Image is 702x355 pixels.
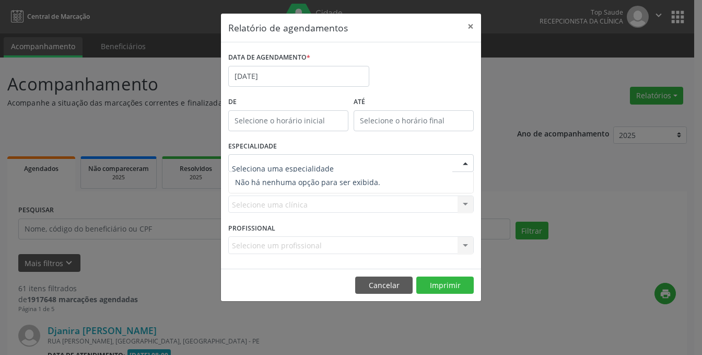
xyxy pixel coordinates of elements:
input: Seleciona uma especialidade [232,158,452,179]
h5: Relatório de agendamentos [228,21,348,35]
label: PROFISSIONAL [228,220,275,236]
label: ESPECIALIDADE [228,139,277,155]
input: Selecione o horário final [354,110,474,131]
button: Cancelar [355,277,413,294]
input: Selecione o horário inicial [228,110,348,131]
label: DATA DE AGENDAMENTO [228,50,310,66]
label: De [228,94,348,110]
button: Close [460,14,481,39]
label: ATÉ [354,94,474,110]
button: Imprimir [416,277,474,294]
span: Não há nenhuma opção para ser exibida. [229,172,473,193]
input: Selecione uma data ou intervalo [228,66,369,87]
